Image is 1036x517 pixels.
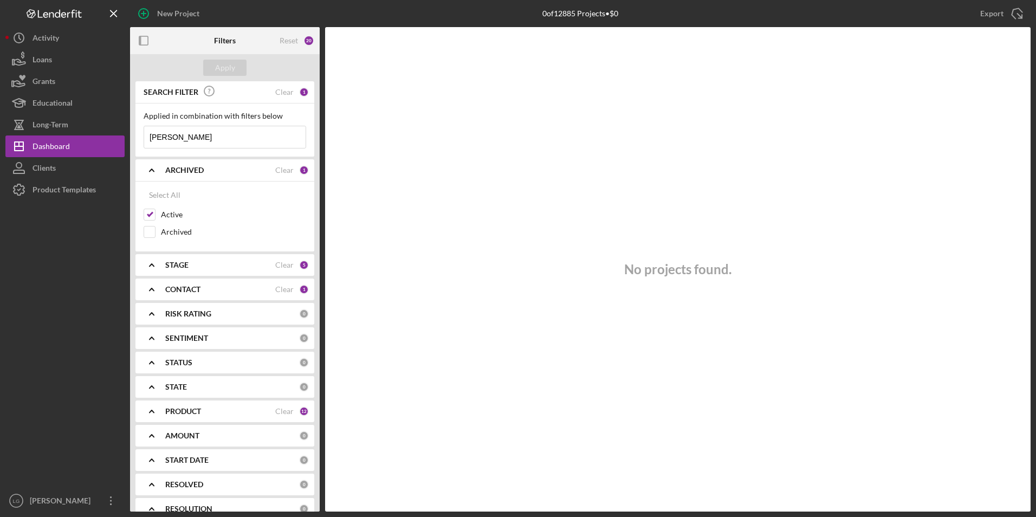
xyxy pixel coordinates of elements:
b: Filters [214,36,236,45]
div: Clear [275,407,294,416]
button: Product Templates [5,179,125,201]
div: Long-Term [33,114,68,138]
div: [PERSON_NAME] [27,490,98,514]
button: LG[PERSON_NAME] [5,490,125,512]
div: 5 [299,260,309,270]
div: 0 [299,358,309,367]
b: START DATE [165,456,209,464]
button: Select All [144,184,186,206]
b: RESOLVED [165,480,203,489]
div: 20 [303,35,314,46]
b: RISK RATING [165,309,211,318]
div: Loans [33,49,52,73]
b: SENTIMENT [165,334,208,342]
div: Clear [275,261,294,269]
div: Product Templates [33,179,96,203]
div: 0 [299,309,309,319]
div: New Project [157,3,199,24]
div: Dashboard [33,135,70,160]
label: Active [161,209,306,220]
h3: No projects found. [624,262,731,277]
div: 12 [299,406,309,416]
div: 1 [299,285,309,294]
div: 0 [299,333,309,343]
b: PRODUCT [165,407,201,416]
div: 0 [299,382,309,392]
div: 0 [299,480,309,489]
div: 0 of 12885 Projects • $0 [542,9,618,18]
div: Clear [275,285,294,294]
button: Dashboard [5,135,125,157]
div: 0 [299,504,309,514]
div: Applied in combination with filters below [144,112,306,120]
button: Long-Term [5,114,125,135]
b: CONTACT [165,285,200,294]
button: Grants [5,70,125,92]
div: Grants [33,70,55,95]
div: 1 [299,87,309,97]
div: Clear [275,166,294,175]
b: STATE [165,383,187,391]
button: New Project [130,3,210,24]
b: RESOLUTION [165,505,212,513]
div: Reset [280,36,298,45]
button: Activity [5,27,125,49]
b: STAGE [165,261,189,269]
div: Clear [275,88,294,96]
b: ARCHIVED [165,166,204,175]
button: Apply [203,60,247,76]
div: 0 [299,455,309,465]
div: Clients [33,157,56,182]
button: Export [969,3,1031,24]
div: Activity [33,27,59,51]
div: 0 [299,431,309,441]
b: SEARCH FILTER [144,88,198,96]
div: 1 [299,165,309,175]
b: AMOUNT [165,431,199,440]
text: LG [13,498,20,504]
button: Educational [5,92,125,114]
div: Export [980,3,1003,24]
div: Educational [33,92,73,117]
button: Clients [5,157,125,179]
button: Loans [5,49,125,70]
b: STATUS [165,358,192,367]
div: Select All [149,184,180,206]
div: Apply [215,60,235,76]
label: Archived [161,227,306,237]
